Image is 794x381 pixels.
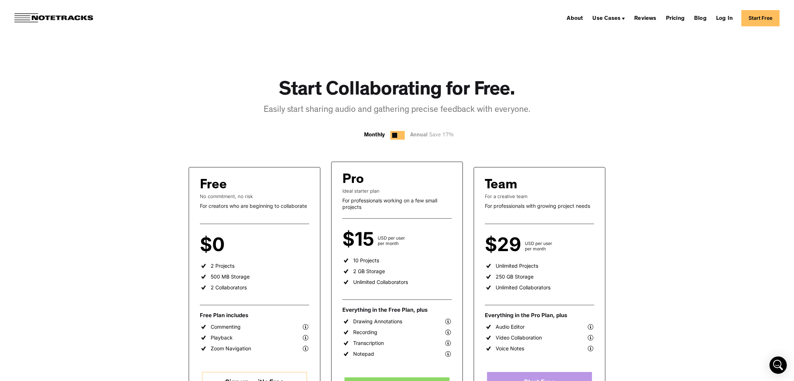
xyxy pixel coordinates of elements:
[631,12,659,24] a: Reviews
[741,10,780,26] a: Start Free
[496,263,538,269] div: Unlimited Projects
[769,356,787,374] div: Open Intercom Messenger
[353,351,374,357] div: Notepad
[211,334,233,341] div: Playback
[496,324,525,330] div: Audio Editor
[200,178,227,193] div: Free
[342,233,378,246] div: $15
[279,79,515,103] h1: Start Collaborating for Free.
[713,12,736,24] a: Log In
[564,12,586,24] a: About
[200,238,228,251] div: $0
[485,203,594,209] div: For professionals with growing project needs
[211,345,251,352] div: Zoom Navigation
[353,279,408,285] div: Unlimited Collaborators
[663,12,688,24] a: Pricing
[353,318,402,325] div: Drawing Annotations
[485,238,525,251] div: $29
[342,188,452,194] div: Ideal starter plan
[200,193,309,199] div: No commitment, no risk
[353,340,384,346] div: Transcription
[589,12,628,24] div: Use Cases
[353,257,379,264] div: 10 Projects
[485,178,517,193] div: Team
[485,312,594,319] div: Everything in the Pro Plan, plus
[525,241,552,251] div: USD per user per month
[353,268,385,275] div: 2 GB Storage
[211,284,247,291] div: 2 Collaborators
[496,273,534,280] div: 250 GB Storage
[496,334,542,341] div: Video Collaboration
[496,345,524,352] div: Voice Notes
[353,329,377,336] div: Recording
[211,324,241,330] div: Commenting
[342,306,452,314] div: Everything in the Free Plan, plus
[211,263,234,269] div: 2 Projects
[378,235,405,246] div: USD per user per month
[364,131,385,140] div: Monthly
[200,312,309,319] div: Free Plan includes
[342,197,452,210] div: For professionals working on a few small projects
[691,12,710,24] a: Blog
[410,131,457,140] div: Annual
[485,193,594,199] div: For a creative team
[592,16,620,22] div: Use Cases
[427,133,454,138] span: Save 17%
[496,284,550,291] div: Unlimited Collaborators
[264,104,530,117] div: Easily start sharing audio and gathering precise feedback with everyone.
[342,173,364,188] div: Pro
[200,203,309,209] div: For creators who are beginning to collaborate
[228,241,249,251] div: per user per month
[211,273,250,280] div: 500 MB Storage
